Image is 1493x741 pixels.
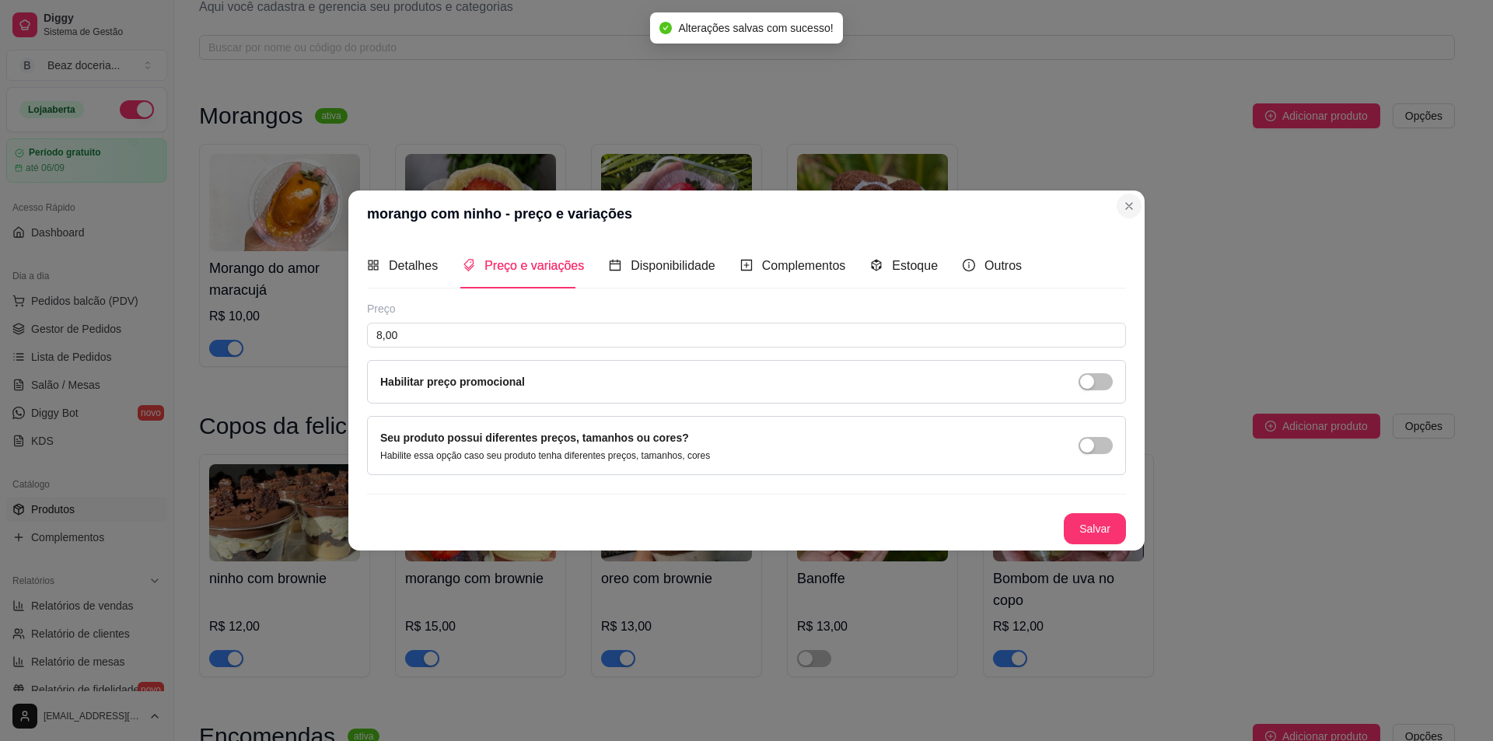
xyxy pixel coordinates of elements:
[348,190,1145,237] header: morango com ninho - preço e variações
[380,449,710,462] p: Habilite essa opção caso seu produto tenha diferentes preços, tamanhos, cores
[380,432,689,444] label: Seu produto possui diferentes preços, tamanhos ou cores?
[870,259,883,271] span: code-sandbox
[380,376,525,388] label: Habilitar preço promocional
[1064,513,1126,544] button: Salvar
[740,259,753,271] span: plus-square
[609,259,621,271] span: calendar
[963,259,975,271] span: info-circle
[892,259,938,272] span: Estoque
[367,301,1126,316] div: Preço
[762,259,846,272] span: Complementos
[367,323,1126,348] input: Ex.: R$12,99
[367,259,379,271] span: appstore
[631,259,715,272] span: Disponibilidade
[678,22,833,34] span: Alterações salvas com sucesso!
[659,22,672,34] span: check-circle
[463,259,475,271] span: tags
[484,259,584,272] span: Preço e variações
[389,259,438,272] span: Detalhes
[1117,194,1142,218] button: Close
[984,259,1022,272] span: Outros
